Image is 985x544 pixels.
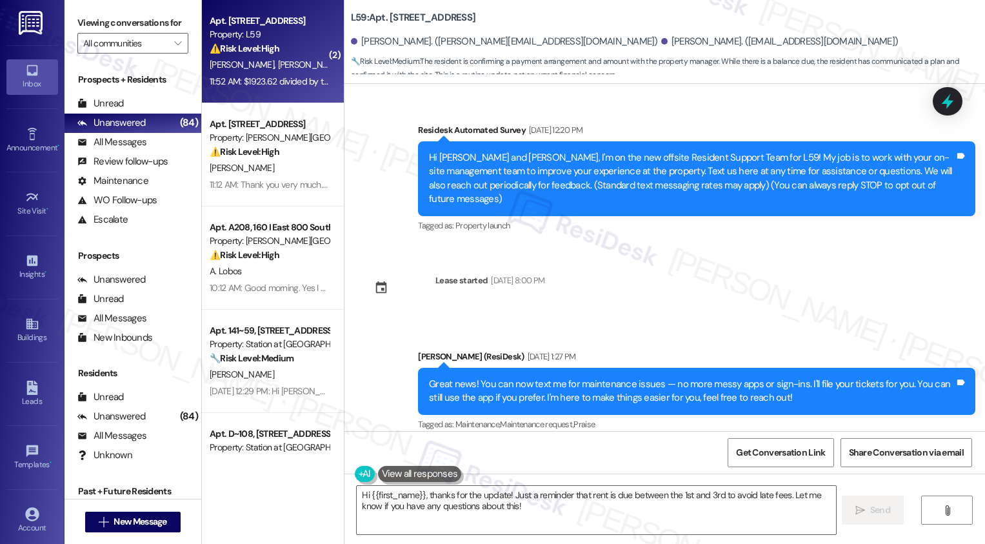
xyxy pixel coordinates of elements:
div: Apt. 141~59, [STREET_ADDRESS] [210,324,329,337]
a: Account [6,503,58,538]
div: Prospects [65,249,201,263]
span: • [46,205,48,214]
div: Property: [PERSON_NAME][GEOGRAPHIC_DATA] [210,131,329,145]
span: Maintenance request , [500,419,573,430]
button: Share Conversation via email [841,438,972,467]
div: 11:52 AM: $1923.62 divided by two is $961.81 per person. [210,76,416,87]
button: Get Conversation Link [728,438,833,467]
div: Unanswered [77,116,146,130]
div: [DATE] 12:20 PM [526,123,582,137]
span: New Message [114,515,166,529]
div: Lease started [435,274,488,287]
strong: 🔧 Risk Level: Medium [210,352,294,364]
button: New Message [85,512,181,532]
div: All Messages [77,312,146,325]
span: Praise [573,419,595,430]
div: WO Follow-ups [77,194,157,207]
strong: ⚠️ Risk Level: High [210,146,279,157]
div: Apt. [STREET_ADDRESS] [210,117,329,131]
div: Tagged as: [418,216,975,235]
div: Unanswered [77,273,146,287]
div: Hi [PERSON_NAME] and [PERSON_NAME], I'm on the new offsite Resident Support Team for L59! My job ... [429,151,955,207]
div: Maintenance [77,174,148,188]
div: Property: Station at [GEOGRAPHIC_DATA][PERSON_NAME] [210,441,329,454]
div: Prospects + Residents [65,73,201,86]
div: [DATE] 8:00 PM [488,274,544,287]
span: Maintenance , [455,419,500,430]
a: Insights • [6,250,58,285]
div: Unread [77,292,124,306]
b: L59: Apt. [STREET_ADDRESS] [351,11,475,25]
div: Residesk Automated Survey [418,123,975,141]
div: All Messages [77,429,146,443]
i:  [942,505,952,516]
div: 11:12 AM: Thank you very much. If they can do that asap it would be appreciated. Every week this ... [210,179,744,190]
span: [PERSON_NAME] [210,368,274,380]
textarea: Hi {{first_name}}, thanks for the update! Just a reminder that rent is due between the 1st and 3r... [357,486,836,534]
div: Unread [77,97,124,110]
a: Site Visit • [6,186,58,221]
strong: ⚠️ Risk Level: High [210,249,279,261]
a: Templates • [6,440,58,475]
div: Apt. A208, 160 I East 800 South [210,221,329,234]
div: Unanswered [77,410,146,423]
div: Property: Station at [GEOGRAPHIC_DATA][PERSON_NAME] [210,337,329,351]
img: ResiDesk Logo [19,11,45,35]
a: Buildings [6,313,58,348]
span: • [57,141,59,150]
div: Tagged as: [418,415,975,434]
span: Send [870,503,890,517]
span: Property launch [455,220,510,231]
a: Inbox [6,59,58,94]
div: [PERSON_NAME] (ResiDesk) [418,350,975,368]
span: Get Conversation Link [736,446,825,459]
input: All communities [83,33,168,54]
i:  [855,505,865,516]
span: [PERSON_NAME] [277,59,342,70]
div: Escalate [77,213,128,227]
div: Property: [PERSON_NAME][GEOGRAPHIC_DATA] [210,234,329,248]
div: [PERSON_NAME]. ([EMAIL_ADDRESS][DOMAIN_NAME]) [661,35,899,48]
span: • [45,268,46,277]
i:  [99,517,108,527]
div: (84) [177,113,201,133]
span: A. Lobos [210,265,241,277]
div: Unknown [77,448,132,462]
div: [PERSON_NAME]. ([PERSON_NAME][EMAIL_ADDRESS][DOMAIN_NAME]) [351,35,658,48]
i:  [174,38,181,48]
div: Apt. [STREET_ADDRESS] [210,14,329,28]
span: • [50,458,52,467]
div: New Inbounds [77,331,152,345]
div: Apt. D~108, [STREET_ADDRESS] [210,427,329,441]
div: Unread [77,390,124,404]
div: Past + Future Residents [65,485,201,498]
button: Send [842,496,904,525]
span: Share Conversation via email [849,446,964,459]
strong: 🔧 Risk Level: Medium [351,56,419,66]
div: [DATE] 1:27 PM [524,350,576,363]
div: Residents [65,367,201,380]
span: [PERSON_NAME] [210,59,278,70]
label: Viewing conversations for [77,13,188,33]
span: : The resident is confirming a payment arrangement and amount with the property manager. While th... [351,55,985,83]
div: Great news! You can now text me for maintenance issues — no more messy apps or sign-ins. I'll fil... [429,378,955,405]
strong: ⚠️ Risk Level: High [210,43,279,54]
div: All Messages [77,136,146,149]
a: Leads [6,377,58,412]
span: [PERSON_NAME] [210,162,274,174]
div: Property: L59 [210,28,329,41]
div: (84) [177,407,201,427]
div: Review follow-ups [77,155,168,168]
